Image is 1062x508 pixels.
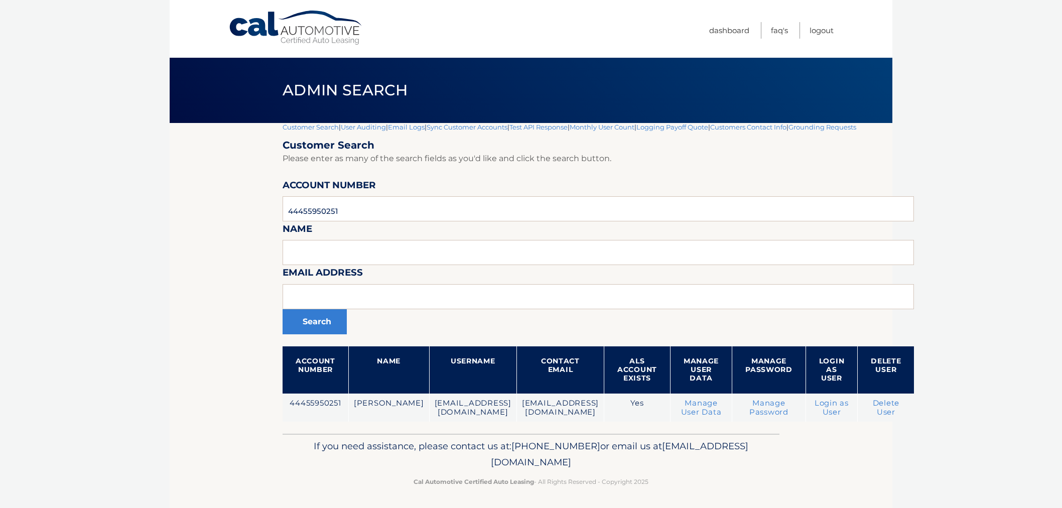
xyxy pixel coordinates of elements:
[670,346,732,394] th: Manage User Data
[873,399,900,417] a: Delete User
[810,22,834,39] a: Logout
[283,394,348,422] td: 44455950251
[604,346,671,394] th: ALS Account Exists
[283,178,376,196] label: Account Number
[788,123,856,131] a: Grounding Requests
[283,123,914,434] div: | | | | | | | |
[348,394,429,422] td: [PERSON_NAME]
[491,440,748,468] span: [EMAIL_ADDRESS][DOMAIN_NAME]
[709,22,749,39] a: Dashboard
[283,346,348,394] th: Account Number
[429,346,516,394] th: Username
[749,399,788,417] a: Manage Password
[283,265,363,284] label: Email Address
[283,123,339,131] a: Customer Search
[771,22,788,39] a: FAQ's
[806,346,858,394] th: Login as User
[289,476,773,487] p: - All Rights Reserved - Copyright 2025
[509,123,568,131] a: Test API Response
[570,123,634,131] a: Monthly User Count
[516,394,604,422] td: [EMAIL_ADDRESS][DOMAIN_NAME]
[681,399,722,417] a: Manage User Data
[516,346,604,394] th: Contact Email
[283,221,312,240] label: Name
[427,123,507,131] a: Sync Customer Accounts
[414,478,534,485] strong: Cal Automotive Certified Auto Leasing
[283,139,914,152] h2: Customer Search
[710,123,786,131] a: Customers Contact Info
[283,81,408,99] span: Admin Search
[283,309,347,334] button: Search
[429,394,516,422] td: [EMAIL_ADDRESS][DOMAIN_NAME]
[388,123,425,131] a: Email Logs
[604,394,671,422] td: Yes
[348,346,429,394] th: Name
[511,440,600,452] span: [PHONE_NUMBER]
[289,438,773,470] p: If you need assistance, please contact us at: or email us at
[815,399,849,417] a: Login as User
[341,123,386,131] a: User Auditing
[228,10,364,46] a: Cal Automotive
[858,346,914,394] th: Delete User
[636,123,708,131] a: Logging Payoff Quote
[732,346,806,394] th: Manage Password
[283,152,914,166] p: Please enter as many of the search fields as you'd like and click the search button.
